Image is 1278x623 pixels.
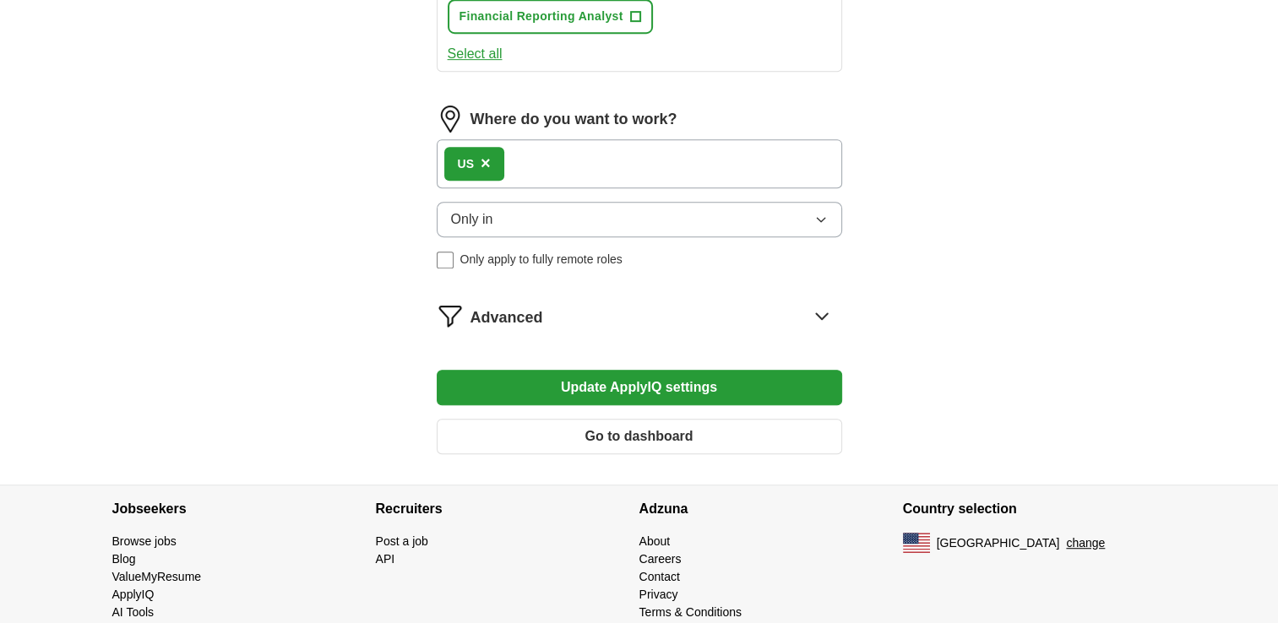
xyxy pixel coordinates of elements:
[460,8,623,25] span: Financial Reporting Analyst
[937,534,1060,552] span: [GEOGRAPHIC_DATA]
[376,552,395,566] a: API
[481,154,491,172] span: ×
[639,588,678,601] a: Privacy
[1066,534,1105,552] button: change
[112,588,155,601] a: ApplyIQ
[639,534,671,548] a: About
[437,370,842,405] button: Update ApplyIQ settings
[458,155,474,173] div: US
[437,302,464,329] img: filter
[639,570,680,583] a: Contact
[112,605,155,619] a: AI Tools
[903,533,930,553] img: US flag
[112,570,202,583] a: ValueMyResume
[112,552,136,566] a: Blog
[437,202,842,237] button: Only in
[437,106,464,133] img: location.png
[470,306,543,329] span: Advanced
[437,252,454,268] input: Only apply to fully remote roles
[112,534,177,548] a: Browse jobs
[903,485,1167,533] h4: Country selection
[639,605,742,619] a: Terms & Conditions
[470,108,677,131] label: Where do you want to work?
[376,534,428,548] a: Post a job
[437,419,842,454] button: Go to dashboard
[460,251,623,268] span: Only apply to fully remote roles
[481,151,491,176] button: ×
[448,44,503,64] button: Select all
[639,552,682,566] a: Careers
[451,209,493,230] span: Only in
